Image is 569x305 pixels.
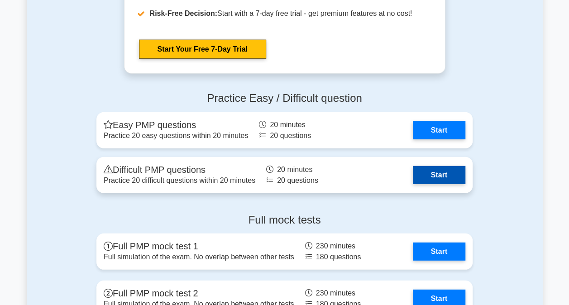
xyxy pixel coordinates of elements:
a: Start Your Free 7-Day Trial [139,40,266,59]
a: Start [413,243,465,261]
a: Start [413,166,465,184]
a: Start [413,121,465,139]
h4: Full mock tests [96,214,473,227]
h4: Practice Easy / Difficult question [96,92,473,105]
